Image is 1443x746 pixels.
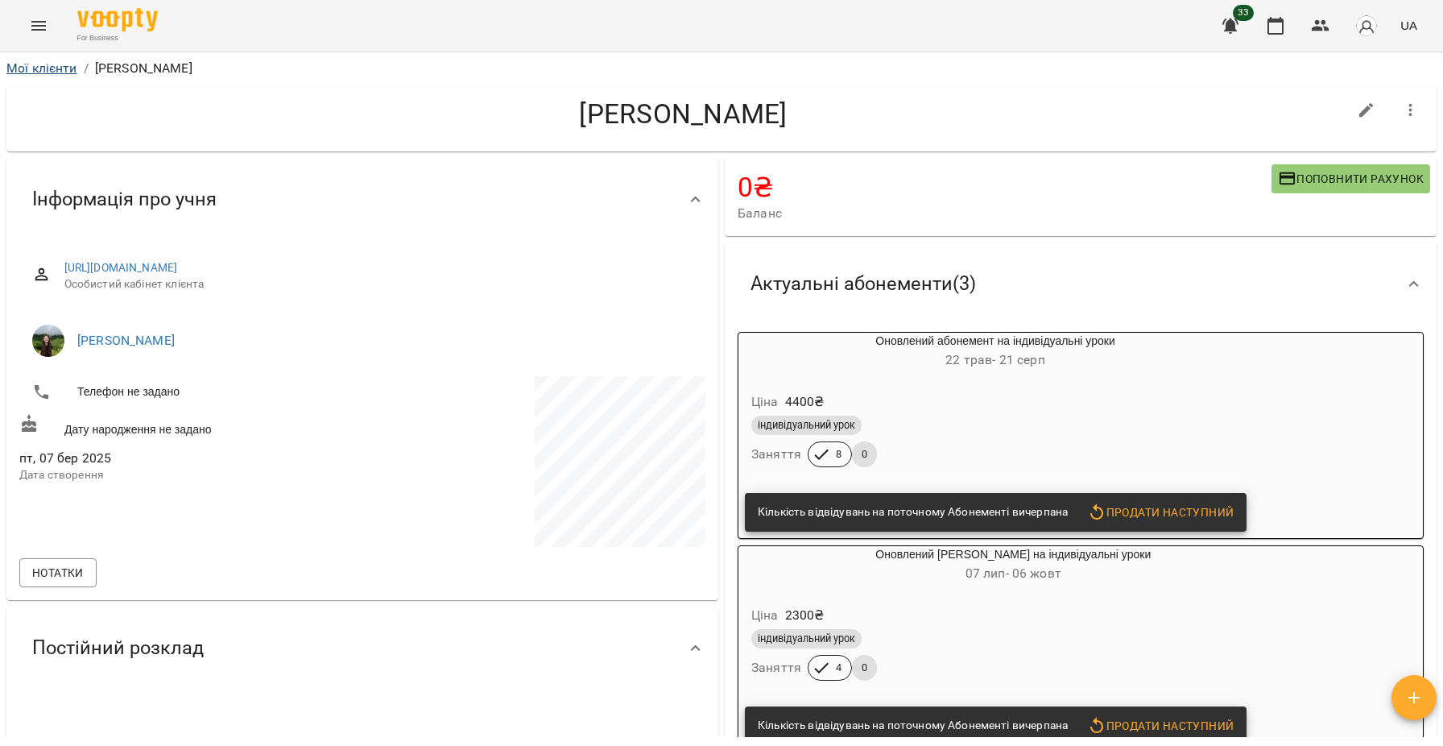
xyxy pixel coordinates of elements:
span: UA [1400,17,1417,34]
span: Інформація про учня [32,187,217,212]
button: Поповнити рахунок [1271,164,1430,193]
img: avatar_s.png [1355,15,1378,37]
nav: breadcrumb [6,59,1437,78]
h6: Заняття [751,657,801,679]
span: 33 [1233,5,1254,21]
button: Продати наступний [1081,498,1240,527]
button: Оновлений абонемент на індивідуальні уроки22 трав- 21 серпЦіна4400₴індивідуальний урокЗаняття80 [738,333,1252,487]
p: 4400 ₴ [785,392,825,412]
h6: Ціна [751,391,779,413]
button: Menu [19,6,58,45]
p: [PERSON_NAME] [95,59,192,78]
span: Нотатки [32,563,84,582]
div: Актуальні абонементи(3) [725,242,1437,325]
span: 8 [826,447,851,462]
img: Voopty Logo [77,8,158,31]
span: Продати наступний [1087,503,1234,522]
h6: Заняття [751,443,801,466]
span: пт, 07 бер 2025 [19,449,359,468]
span: 4 [826,661,851,675]
a: [URL][DOMAIN_NAME] [64,261,178,274]
div: Інформація про учня [6,158,718,241]
div: Оновлений [PERSON_NAME] на індивідуальні уроки [738,546,1288,585]
div: Кількість відвідувань на поточному Абонементі вичерпана [758,711,1068,740]
span: Продати наступний [1087,716,1234,736]
img: Вікторія Ємець [32,325,64,357]
span: індивідуальний урок [751,632,862,646]
div: Постійний розклад [6,607,718,690]
div: Дату народження не задано [16,411,362,441]
button: Оновлений [PERSON_NAME] на індивідуальні уроки07 лип- 06 жовтЦіна2300₴індивідуальний урокЗаняття40 [738,546,1288,700]
span: Особистий кабінет клієнта [64,276,693,292]
span: Постійний розклад [32,636,204,661]
span: 0 [852,447,877,462]
a: Мої клієнти [6,60,77,76]
p: Дата створення [19,467,359,483]
div: Оновлений абонемент на індивідуальні уроки [738,333,1252,371]
span: Поповнити рахунок [1278,169,1424,189]
li: Телефон не задано [19,376,359,408]
span: For Business [77,33,158,44]
span: 22 трав - 21 серп [945,352,1044,367]
a: [PERSON_NAME] [77,333,175,348]
span: Актуальні абонементи ( 3 ) [750,271,976,296]
h6: Ціна [751,604,779,627]
span: 0 [852,661,877,675]
p: 2300 ₴ [785,606,825,625]
div: Кількість відвідувань на поточному Абонементі вичерпана [758,498,1068,527]
button: Нотатки [19,558,97,587]
span: Баланс [738,204,1271,223]
h4: [PERSON_NAME] [19,97,1347,131]
li: / [84,59,89,78]
h4: 0 ₴ [738,171,1271,204]
span: 07 лип - 06 жовт [965,566,1061,581]
span: індивідуальний урок [751,418,862,433]
button: Продати наступний [1081,711,1240,740]
button: UA [1394,10,1424,40]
